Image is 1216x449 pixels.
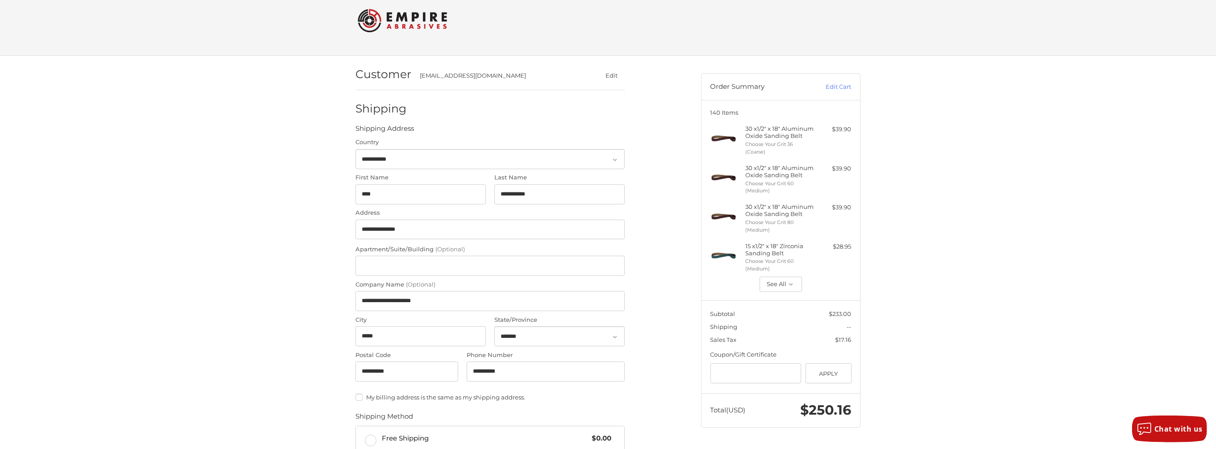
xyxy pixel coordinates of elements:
span: $17.16 [836,336,852,343]
label: State/Province [494,316,625,324]
button: Edit [599,69,625,82]
h3: Order Summary [710,83,806,91]
span: -- [847,323,852,330]
label: Address [355,208,625,217]
h4: 30 x 1/2" x 18" Aluminum Oxide Sanding Belt [746,125,814,140]
h4: 30 x 1/2" x 18" Aluminum Oxide Sanding Belt [746,203,814,218]
span: $0.00 [587,433,611,444]
a: Edit Cart [806,83,852,91]
div: $28.95 [816,242,852,251]
div: Coupon/Gift Certificate [710,350,852,359]
label: My billing address is the same as my shipping address. [355,394,625,401]
div: $39.90 [816,164,852,173]
div: $39.90 [816,203,852,212]
label: Apartment/Suite/Building [355,245,625,254]
li: Choose Your Grit 80 (Medium) [746,219,814,233]
span: $250.16 [801,402,852,418]
li: Choose Your Grit 36 (Coarse) [746,141,814,155]
div: [EMAIL_ADDRESS][DOMAIN_NAME] [420,71,582,80]
span: $233.00 [829,310,852,317]
div: $39.90 [816,125,852,134]
label: Phone Number [467,351,625,360]
li: Choose Your Grit 60 (Medium) [746,258,814,272]
button: See All [760,277,802,292]
label: Postal Code [355,351,458,360]
label: City [355,316,486,324]
h2: Customer [355,67,411,81]
h4: 30 x 1/2" x 18" Aluminum Oxide Sanding Belt [746,164,814,179]
legend: Shipping Address [355,124,414,138]
span: Sales Tax [710,336,737,343]
small: (Optional) [406,281,435,288]
span: Chat with us [1154,424,1203,434]
h2: Shipping [355,102,408,116]
span: Shipping [710,323,738,330]
small: (Optional) [435,245,465,253]
label: First Name [355,173,486,182]
li: Choose Your Grit 60 (Medium) [746,180,814,195]
span: Subtotal [710,310,735,317]
button: Apply [806,363,852,383]
label: Country [355,138,625,147]
h4: 15 x 1/2" x 18" Zirconia Sanding Belt [746,242,814,257]
button: Chat with us [1132,416,1207,442]
label: Last Name [494,173,625,182]
span: Free Shipping [382,433,588,444]
legend: Shipping Method [355,412,413,426]
input: Gift Certificate or Coupon Code [710,363,802,383]
h3: 140 Items [710,109,852,116]
span: Total (USD) [710,406,746,414]
img: Empire Abrasives [358,3,447,38]
label: Company Name [355,280,625,289]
